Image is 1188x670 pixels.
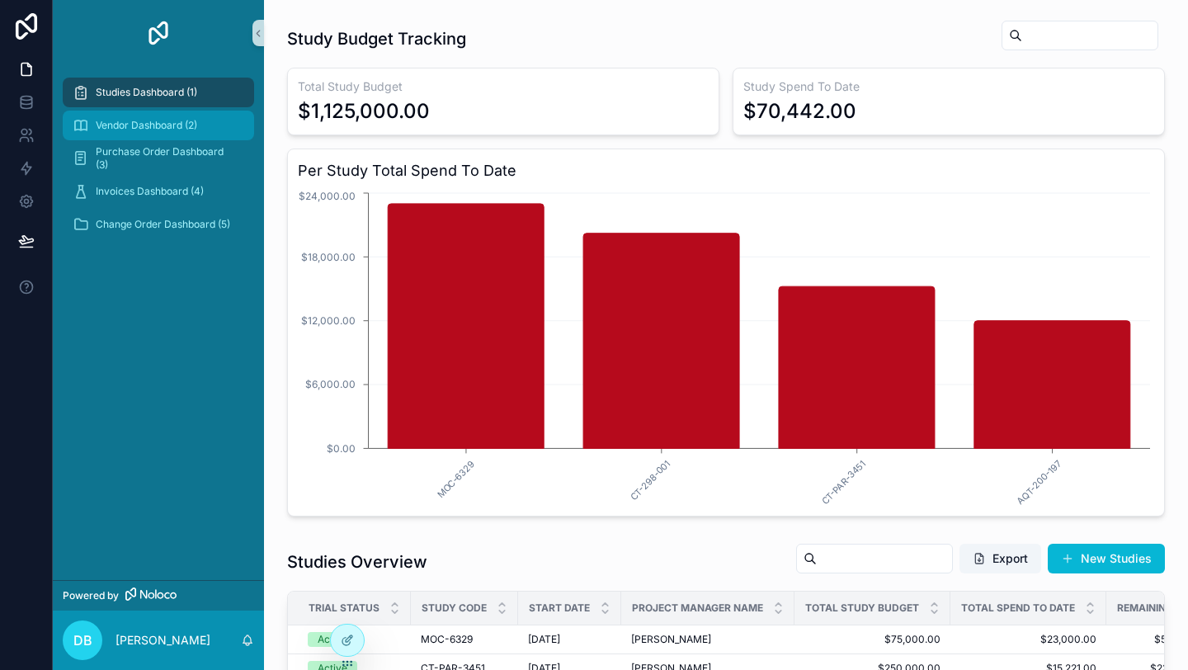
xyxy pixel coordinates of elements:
[96,218,230,231] span: Change Order Dashboard (5)
[631,633,711,646] span: [PERSON_NAME]
[63,111,254,140] a: Vendor Dashboard (2)
[309,602,379,615] span: Trial Status
[743,78,1154,95] h3: Study Spend To Date
[63,144,254,173] a: Purchase Order Dashboard (3)
[96,86,197,99] span: Studies Dashboard (1)
[298,98,430,125] div: $1,125,000.00
[421,633,508,646] a: MOC-6329
[422,602,487,615] span: Study Code
[743,98,856,125] div: $70,442.00
[96,119,197,132] span: Vendor Dashboard (2)
[318,632,347,647] div: Active
[528,633,611,646] a: [DATE]
[632,602,763,615] span: Project Manager Name
[421,633,473,646] span: MOC-6329
[63,78,254,107] a: Studies Dashboard (1)
[528,633,560,646] span: [DATE]
[631,633,785,646] a: [PERSON_NAME]
[1015,458,1063,507] text: AQT-200-197
[63,589,119,602] span: Powered by
[145,20,172,46] img: App logo
[298,159,1154,182] h3: Per Study Total Spend To Date
[819,458,868,507] text: CT-PAR-3451
[301,314,356,327] tspan: $12,000.00
[804,633,940,646] a: $75,000.00
[96,145,238,172] span: Purchase Order Dashboard (3)
[298,189,1154,506] div: chart
[63,210,254,239] a: Change Order Dashboard (5)
[53,66,264,261] div: scrollable content
[327,442,356,455] tspan: $0.00
[53,580,264,611] a: Powered by
[301,251,356,263] tspan: $18,000.00
[961,602,1075,615] span: Total Spend To Date
[435,458,478,501] text: MOC-6329
[96,185,204,198] span: Invoices Dashboard (4)
[1048,544,1165,573] button: New Studies
[305,378,356,390] tspan: $6,000.00
[805,602,919,615] span: Total Study Budget
[529,602,590,615] span: Start Date
[960,633,1096,646] a: $23,000.00
[115,632,210,649] p: [PERSON_NAME]
[287,550,427,573] h1: Studies Overview
[73,630,92,650] span: DB
[63,177,254,206] a: Invoices Dashboard (4)
[287,27,466,50] h1: Study Budget Tracking
[959,544,1041,573] button: Export
[298,78,709,95] h3: Total Study Budget
[308,632,401,647] a: Active
[299,190,356,202] tspan: $24,000.00
[628,458,672,503] text: CT-298-001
